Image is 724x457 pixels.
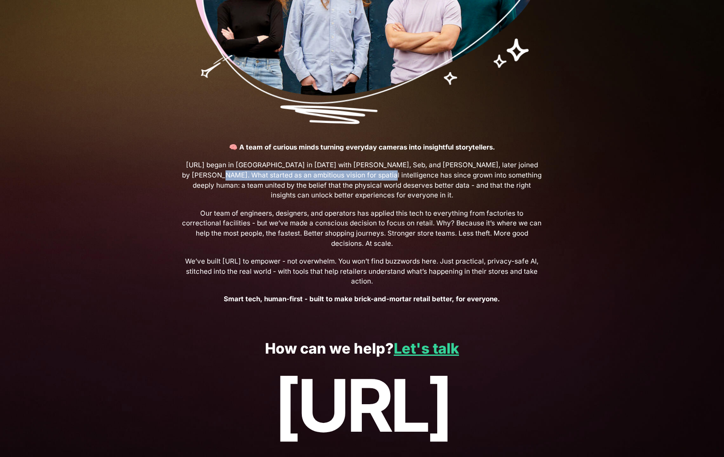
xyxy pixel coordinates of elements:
[181,209,543,249] span: Our team of engineers, designers, and operators has applied this tech to everything from factorie...
[181,256,543,287] span: We’ve built [URL] to empower - not overwhelm. You won’t find buzzwords here. Just practical, priv...
[224,295,500,303] strong: Smart tech, human-first - built to make brick-and-mortar retail better, for everyone.
[19,341,704,357] p: How can we help?
[229,143,495,151] strong: 🧠 A team of curious minds turning everyday cameras into insightful storytellers.
[181,160,543,201] span: [URL] began in [GEOGRAPHIC_DATA] in [DATE] with [PERSON_NAME], Seb, and [PERSON_NAME], later join...
[394,340,459,357] a: Let's talk
[19,365,704,446] p: [URL]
